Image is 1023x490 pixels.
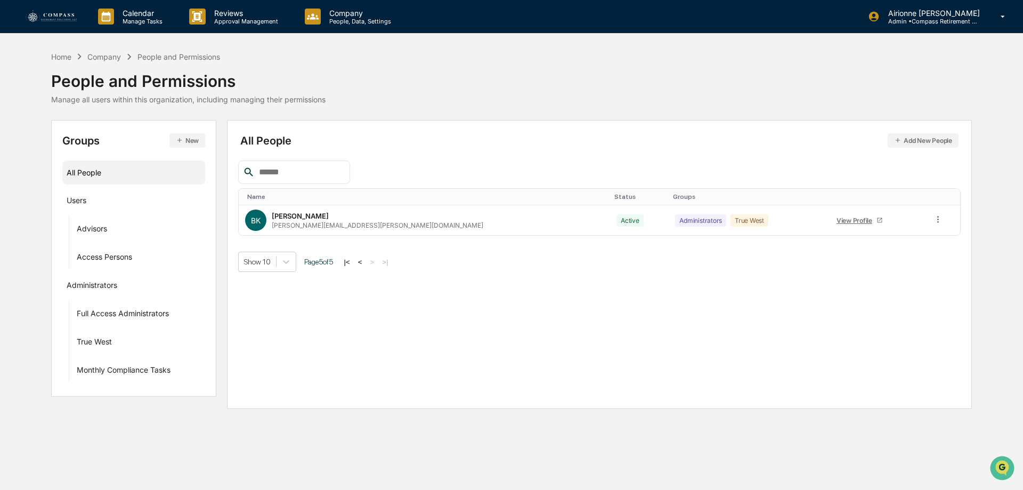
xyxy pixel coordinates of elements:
[251,216,261,225] span: BK
[614,193,664,200] div: Toggle SortBy
[21,238,67,249] span: Data Lookup
[616,214,644,227] div: Active
[22,82,42,101] img: 8933085812038_c878075ebb4cc5468115_72.jpg
[51,95,326,104] div: Manage all users within this organization, including managing their permissions
[106,264,129,272] span: Pylon
[673,193,821,200] div: Toggle SortBy
[11,219,19,228] div: 🖐️
[77,337,112,350] div: True West
[94,174,116,182] span: [DATE]
[247,193,606,200] div: Toggle SortBy
[11,239,19,248] div: 🔎
[206,9,283,18] p: Reviews
[935,193,956,200] div: Toggle SortBy
[6,234,71,253] a: 🔎Data Lookup
[730,214,768,227] div: True West
[379,258,391,267] button: >|
[880,9,985,18] p: Airionne [PERSON_NAME]
[272,221,483,229] div: [PERSON_NAME][EMAIL_ADDRESS][PERSON_NAME][DOMAIN_NAME]
[880,18,979,25] p: Admin • Compass Retirement Solutions
[123,145,144,154] span: [DATE]
[321,18,396,25] p: People, Data, Settings
[48,92,147,101] div: We're available if you need us!
[989,455,1018,484] iframe: Open customer support
[21,174,30,183] img: 1746055101610-c473b297-6a78-478c-a979-82029cc54cd1
[341,258,353,267] button: |<
[51,52,71,61] div: Home
[88,174,92,182] span: •
[67,280,117,293] div: Administrators
[67,164,201,181] div: All People
[67,196,86,208] div: Users
[33,174,86,182] span: [PERSON_NAME]
[88,218,132,229] span: Attestations
[837,216,876,224] div: View Profile
[169,133,205,148] button: New
[137,52,220,61] div: People and Permissions
[77,219,86,228] div: 🗄️
[11,118,71,127] div: Past conversations
[304,258,333,266] span: Page 5 of 5
[206,18,283,25] p: Approval Management
[26,10,77,23] img: logo
[367,258,378,267] button: >
[355,258,366,267] button: <
[321,9,396,18] p: Company
[830,193,922,200] div: Toggle SortBy
[77,224,107,237] div: Advisors
[21,218,69,229] span: Preclearance
[6,214,73,233] a: 🖐️Preclearance
[272,212,329,220] div: [PERSON_NAME]
[51,63,326,91] div: People and Permissions
[11,135,28,152] img: Airionne Solanke
[48,82,175,92] div: Start new chat
[73,214,136,233] a: 🗄️Attestations
[165,116,194,129] button: See all
[240,133,959,148] div: All People
[11,164,28,181] img: Jack Rasmussen
[832,212,887,229] a: View Profile
[114,9,168,18] p: Calendar
[888,133,959,148] button: Add New People
[33,145,115,154] span: Airionne [PERSON_NAME]
[75,264,129,272] a: Powered byPylon
[77,252,132,265] div: Access Persons
[117,145,120,154] span: •
[77,309,169,322] div: Full Access Administrators
[77,365,170,378] div: Monthly Compliance Tasks
[11,22,194,39] p: How can we help?
[62,133,205,148] div: Groups
[675,214,726,227] div: Administrators
[181,85,194,98] button: Start new chat
[87,52,121,61] div: Company
[11,82,30,101] img: 1746055101610-c473b297-6a78-478c-a979-82029cc54cd1
[114,18,168,25] p: Manage Tasks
